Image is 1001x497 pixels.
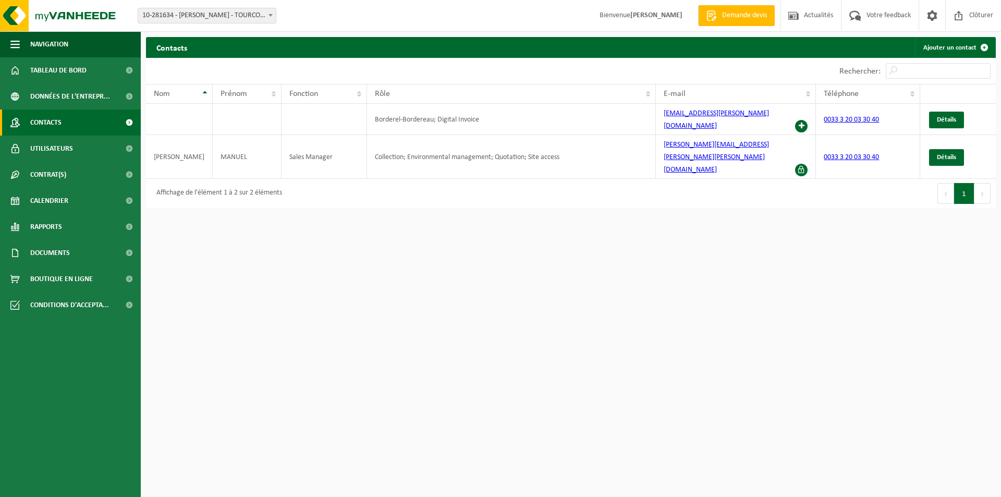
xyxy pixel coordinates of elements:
span: Conditions d'accepta... [30,292,109,318]
div: Affichage de l'élément 1 à 2 sur 2 éléments [151,184,282,203]
span: Données de l'entrepr... [30,83,110,110]
span: Détails [937,116,956,123]
span: Téléphone [824,90,859,98]
a: [EMAIL_ADDRESS][PERSON_NAME][DOMAIN_NAME] [664,110,769,130]
strong: [PERSON_NAME] [630,11,682,19]
span: Prénom [221,90,247,98]
td: Borderel-Bordereau; Digital Invoice [367,104,656,135]
span: Tableau de bord [30,57,87,83]
a: Ajouter un contact [915,37,995,58]
span: Utilisateurs [30,136,73,162]
span: Fonction [289,90,318,98]
span: Contrat(s) [30,162,66,188]
td: Sales Manager [282,135,367,179]
span: Demande devis [719,10,770,21]
span: Contacts [30,110,62,136]
td: MANUEL [213,135,282,179]
span: E-mail [664,90,686,98]
a: Détails [929,112,964,128]
span: Rapports [30,214,62,240]
a: 0033 3 20 03 30 40 [824,116,879,124]
span: Détails [937,154,956,161]
span: Navigation [30,31,68,57]
span: 10-281634 - DEWILDE SAS - TOURCOING [138,8,276,23]
a: Détails [929,149,964,166]
span: Documents [30,240,70,266]
a: Demande devis [698,5,775,26]
span: Nom [154,90,170,98]
span: Rôle [375,90,390,98]
button: Next [974,183,991,204]
td: [PERSON_NAME] [146,135,213,179]
a: 0033 3 20 03 30 40 [824,153,879,161]
span: Calendrier [30,188,68,214]
button: 1 [954,183,974,204]
button: Previous [937,183,954,204]
label: Rechercher: [839,67,881,76]
h2: Contacts [146,37,198,57]
td: Collection; Environmental management; Quotation; Site access [367,135,656,179]
a: [PERSON_NAME][EMAIL_ADDRESS][PERSON_NAME][PERSON_NAME][DOMAIN_NAME] [664,141,769,174]
span: Boutique en ligne [30,266,93,292]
